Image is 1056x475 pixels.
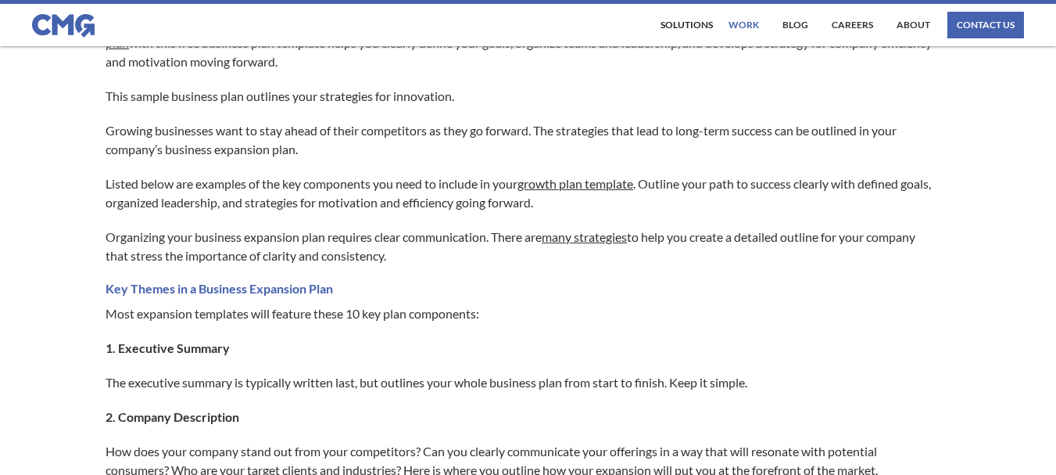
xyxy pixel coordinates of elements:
p: Most expansion templates will feature these 10 key plan components: [106,304,935,323]
strong: 1. Executive Summary [106,340,230,355]
a: many strategies [542,229,627,244]
div: Solutions [660,20,713,30]
div: contact us [957,20,1015,30]
strong: Key Themes in a Business Expansion Plan [106,281,333,296]
img: CMG logo in blue. [32,14,95,38]
p: The executive summary is typically written last, but outlines your whole business plan from start... [106,373,935,392]
strong: 2. Company Description [106,409,239,424]
a: growth plan template [517,176,633,191]
a: Blog [779,12,812,38]
p: This sample business plan outlines your strategies for innovation. [106,87,935,106]
p: Growing businesses want to stay ahead of their competitors as they go forward. The strategies tha... [106,121,935,159]
a: About [893,12,934,38]
p: Organizing your business expansion plan requires clear communication. There are to help you creat... [106,228,935,265]
p: Listed below are examples of the key components you need to include in your . Outline your path t... [106,175,935,212]
a: Careers [828,12,877,38]
a: work [725,12,763,38]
